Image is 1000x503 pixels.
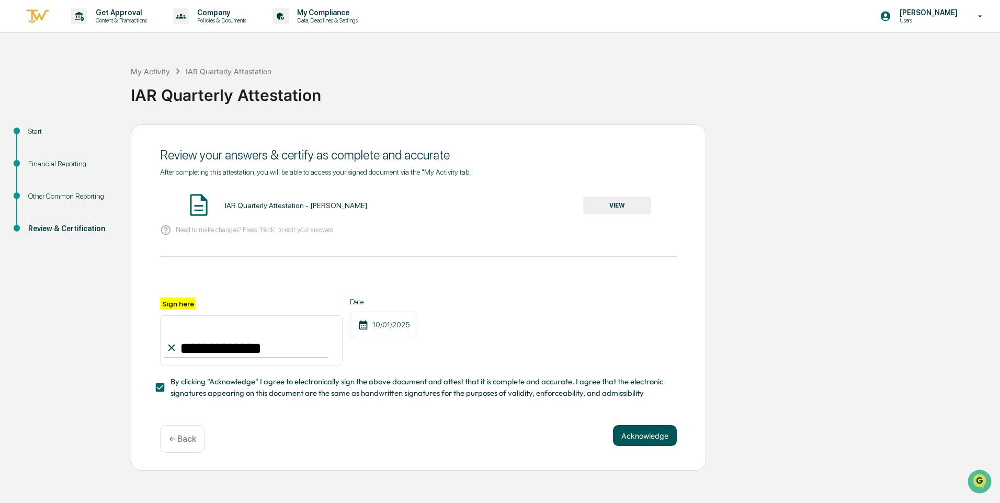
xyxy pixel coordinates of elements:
span: By clicking "Acknowledge" I agree to electronically sign the above document and attest that it is... [171,376,668,399]
p: My Compliance [289,8,363,17]
div: IAR Quarterly Attestation [186,67,271,76]
p: Policies & Documents [189,17,252,24]
p: Need to make changes? Press "Back" to edit your answers [176,226,333,234]
div: Financial Reporting [28,158,114,169]
div: 🗄️ [76,133,84,141]
div: We're available if you need us! [36,90,132,99]
button: Acknowledge [613,425,677,446]
div: 🔎 [10,153,19,161]
p: How can we help? [10,22,190,39]
div: Other Common Reporting [28,191,114,202]
a: Powered byPylon [74,177,127,185]
span: After completing this attestation, you will be able to access your signed document via the "My Ac... [160,168,473,176]
p: Content & Transactions [87,17,152,24]
p: Users [891,17,963,24]
div: 10/01/2025 [350,312,417,338]
p: Get Approval [87,8,152,17]
a: 🖐️Preclearance [6,128,72,146]
img: 1746055101610-c473b297-6a78-478c-a979-82029cc54cd1 [10,80,29,99]
img: Document Icon [186,192,212,218]
div: Review & Certification [28,223,114,234]
label: Date [350,298,417,306]
span: Data Lookup [21,152,66,162]
iframe: Open customer support [967,468,995,497]
div: Start [28,126,114,137]
span: Preclearance [21,132,67,142]
p: [PERSON_NAME] [891,8,963,17]
p: ← Back [169,434,196,444]
a: 🔎Data Lookup [6,147,70,166]
div: IAR Quarterly Attestation - [PERSON_NAME] [225,201,367,210]
span: Attestations [86,132,130,142]
button: Start new chat [178,83,190,96]
div: My Activity [131,67,170,76]
div: Review your answers & certify as complete and accurate [160,147,677,163]
button: VIEW [583,197,651,214]
p: Data, Deadlines & Settings [289,17,363,24]
span: Pylon [104,177,127,185]
label: Sign here [160,298,196,310]
img: logo [25,8,50,25]
p: Company [189,8,252,17]
div: 🖐️ [10,133,19,141]
a: 🗄️Attestations [72,128,134,146]
div: Start new chat [36,80,172,90]
div: IAR Quarterly Attestation [131,77,995,105]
